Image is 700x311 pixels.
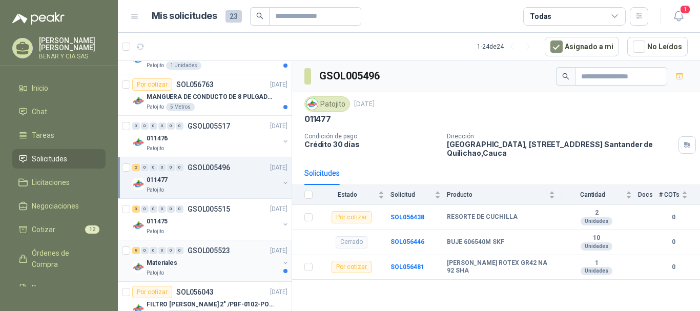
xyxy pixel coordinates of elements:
[152,9,217,24] h1: Mis solicitudes
[319,185,390,205] th: Estado
[447,213,518,221] b: RESORTE DE CUCHILLA
[158,247,166,254] div: 0
[390,263,424,271] a: SOL056481
[669,7,688,26] button: 1
[304,140,439,149] p: Crédito 30 días
[447,185,561,205] th: Producto
[158,122,166,130] div: 0
[167,164,175,171] div: 0
[304,168,340,179] div: Solicitudes
[167,122,175,130] div: 0
[85,225,99,234] span: 12
[132,164,140,171] div: 2
[147,144,164,153] p: Patojito
[12,149,106,169] a: Solicitudes
[150,205,157,213] div: 0
[166,103,195,111] div: 5 Metros
[150,122,157,130] div: 0
[132,120,290,153] a: 0 0 0 0 0 0 GSOL005517[DATE] Company Logo011476Patojito
[132,161,290,194] a: 2 0 0 0 0 0 GSOL005496[DATE] Company Logo011477Patojito
[319,191,376,198] span: Estado
[132,136,145,149] img: Company Logo
[447,140,674,157] p: [GEOGRAPHIC_DATA], [STREET_ADDRESS] Santander de Quilichao , Cauca
[477,38,537,55] div: 1 - 24 de 24
[147,186,164,194] p: Patojito
[332,211,372,223] div: Por cotizar
[158,205,166,213] div: 0
[32,177,70,188] span: Licitaciones
[147,300,274,309] p: FILTRO [PERSON_NAME] 2" /PBF-0102-PO10-020A
[12,196,106,216] a: Negociaciones
[150,247,157,254] div: 0
[147,217,168,226] p: 011475
[627,37,688,56] button: No Leídos
[561,191,624,198] span: Cantidad
[147,227,164,236] p: Patojito
[304,96,350,112] div: Patojito
[141,122,149,130] div: 0
[150,164,157,171] div: 0
[659,185,700,205] th: # COTs
[562,73,569,80] span: search
[561,259,632,267] b: 1
[225,10,242,23] span: 23
[332,261,372,273] div: Por cotizar
[39,37,106,51] p: [PERSON_NAME] [PERSON_NAME]
[147,92,274,102] p: MANGUERA DE CONDUCTO DE 8 PULGADAS DE ALAMBRE DE ACERO PU
[147,61,164,70] p: Patojito
[147,175,168,185] p: 011477
[12,12,65,25] img: Logo peakr
[39,53,106,59] p: BENAR Y CIA SAS
[336,236,367,248] div: Cerrado
[256,12,263,19] span: search
[12,278,106,298] a: Remisiones
[270,121,287,131] p: [DATE]
[132,178,145,190] img: Company Logo
[390,238,424,245] a: SOL056446
[167,205,175,213] div: 0
[132,219,145,232] img: Company Logo
[141,205,149,213] div: 0
[132,247,140,254] div: 8
[132,203,290,236] a: 3 0 0 0 0 0 GSOL005515[DATE] Company Logo011475Patojito
[659,237,688,247] b: 0
[147,103,164,111] p: Patojito
[390,191,433,198] span: Solicitud
[118,74,292,116] a: Por cotizarSOL056763[DATE] Company LogoMANGUERA DE CONDUCTO DE 8 PULGADAS DE ALAMBRE DE ACERO PUP...
[167,247,175,254] div: 0
[581,267,612,275] div: Unidades
[447,191,547,198] span: Producto
[270,163,287,173] p: [DATE]
[32,247,96,270] span: Órdenes de Compra
[32,224,55,235] span: Cotizar
[530,11,551,22] div: Todas
[132,95,145,107] img: Company Logo
[354,99,375,109] p: [DATE]
[304,114,331,125] p: 011477
[176,247,183,254] div: 0
[32,130,54,141] span: Tareas
[561,209,632,217] b: 2
[32,200,79,212] span: Negociaciones
[561,234,632,242] b: 10
[659,262,688,272] b: 0
[447,238,504,246] b: BUJE 606540M SKF
[188,164,230,171] p: GSOL005496
[447,133,674,140] p: Dirección
[147,269,164,277] p: Patojito
[188,247,230,254] p: GSOL005523
[32,106,47,117] span: Chat
[32,153,67,164] span: Solicitudes
[12,243,106,274] a: Órdenes de Compra
[581,242,612,251] div: Unidades
[390,214,424,221] a: SOL056438
[132,244,290,277] a: 8 0 0 0 0 0 GSOL005523[DATE] Company LogoMaterialesPatojito
[12,173,106,192] a: Licitaciones
[132,78,172,91] div: Por cotizar
[141,247,149,254] div: 0
[132,205,140,213] div: 3
[581,217,612,225] div: Unidades
[12,102,106,121] a: Chat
